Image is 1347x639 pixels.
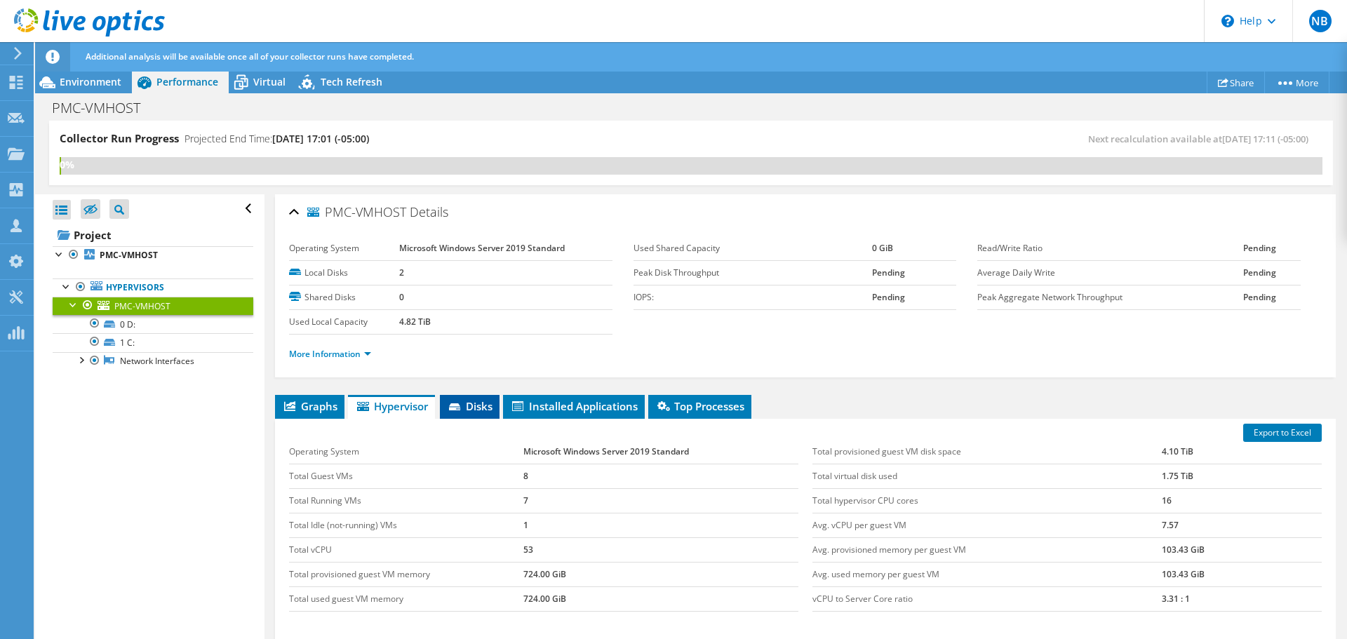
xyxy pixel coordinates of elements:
label: Peak Disk Throughput [634,266,872,280]
td: Avg. vCPU per guest VM [812,513,1162,537]
b: 4.82 TiB [399,316,431,328]
div: 0% [60,157,61,173]
a: More Information [289,348,371,360]
span: Graphs [282,399,337,413]
a: Network Interfaces [53,352,253,370]
td: Total Running VMs [289,488,523,513]
td: 53 [523,537,798,562]
b: Pending [1243,242,1276,254]
td: Avg. provisioned memory per guest VM [812,537,1162,562]
a: More [1264,72,1329,93]
td: Microsoft Windows Server 2019 Standard [523,440,798,464]
td: 16 [1162,488,1322,513]
span: Top Processes [655,399,744,413]
td: 103.43 GiB [1162,537,1322,562]
td: Total provisioned guest VM disk space [812,440,1162,464]
b: Pending [872,267,905,278]
label: IOPS: [634,290,872,304]
span: Virtual [253,75,286,88]
span: Tech Refresh [321,75,382,88]
a: Hypervisors [53,278,253,297]
label: Read/Write Ratio [977,241,1243,255]
td: 7 [523,488,798,513]
td: Total provisioned guest VM memory [289,562,523,586]
td: 1 [523,513,798,537]
span: PMC-VMHOST [114,300,170,312]
td: 103.43 GiB [1162,562,1322,586]
span: [DATE] 17:01 (-05:00) [272,132,369,145]
span: NB [1309,10,1332,32]
b: 0 GiB [872,242,893,254]
b: Pending [1243,267,1276,278]
td: Total hypervisor CPU cores [812,488,1162,513]
b: 2 [399,267,404,278]
a: Project [53,224,253,246]
a: Export to Excel [1243,424,1322,442]
svg: \n [1221,15,1234,27]
label: Shared Disks [289,290,399,304]
td: 7.57 [1162,513,1322,537]
td: Total vCPU [289,537,523,562]
span: Next recalculation available at [1088,133,1315,145]
td: 1.75 TiB [1162,464,1322,488]
h1: PMC-VMHOST [46,100,162,116]
td: Operating System [289,440,523,464]
h4: Projected End Time: [185,131,369,147]
a: PMC-VMHOST [53,297,253,315]
td: Total virtual disk used [812,464,1162,488]
td: vCPU to Server Core ratio [812,586,1162,611]
label: Average Daily Write [977,266,1243,280]
td: Total used guest VM memory [289,586,523,611]
span: [DATE] 17:11 (-05:00) [1222,133,1308,145]
td: Total Idle (not-running) VMs [289,513,523,537]
td: 4.10 TiB [1162,440,1322,464]
span: Details [410,203,448,220]
span: Disks [447,399,492,413]
label: Used Shared Capacity [634,241,872,255]
span: Installed Applications [510,399,638,413]
b: PMC-VMHOST [100,249,158,261]
a: 1 C: [53,333,253,351]
td: 724.00 GiB [523,586,798,611]
td: 8 [523,464,798,488]
a: Share [1207,72,1265,93]
label: Used Local Capacity [289,315,399,329]
a: PMC-VMHOST [53,246,253,264]
b: 0 [399,291,404,303]
span: Performance [156,75,218,88]
td: Total Guest VMs [289,464,523,488]
span: Environment [60,75,121,88]
td: 724.00 GiB [523,562,798,586]
span: Additional analysis will be available once all of your collector runs have completed. [86,51,414,62]
td: 3.31 : 1 [1162,586,1322,611]
span: Hypervisor [355,399,428,413]
b: Pending [872,291,905,303]
label: Peak Aggregate Network Throughput [977,290,1243,304]
td: Avg. used memory per guest VM [812,562,1162,586]
label: Operating System [289,241,399,255]
b: Microsoft Windows Server 2019 Standard [399,242,565,254]
b: Pending [1243,291,1276,303]
label: Local Disks [289,266,399,280]
a: 0 D: [53,315,253,333]
span: PMC-VMHOST [307,206,406,220]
